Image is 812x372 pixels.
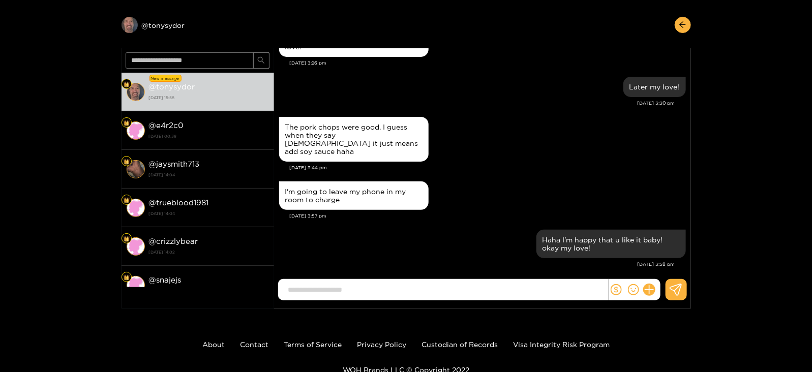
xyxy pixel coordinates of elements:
[253,52,269,69] button: search
[536,230,686,258] div: Oct. 15, 3:58 pm
[279,181,429,210] div: Oct. 15, 3:57 pm
[124,236,130,242] img: Fan Level
[124,197,130,203] img: Fan Level
[149,198,209,207] strong: @ trueblood1981
[149,237,198,245] strong: @ crizzlybear
[675,17,691,33] button: arrow-left
[290,59,686,67] div: [DATE] 3:26 pm
[149,82,195,91] strong: @ tonysydor
[285,123,423,156] div: The pork chops were good. I guess when they say [DEMOGRAPHIC_DATA] it just means add soy sauce haha
[357,340,406,348] a: Privacy Policy
[149,75,182,82] div: New message
[149,170,269,179] strong: [DATE] 14:04
[127,121,145,140] img: conversation
[279,261,675,268] div: [DATE] 3:58 pm
[149,286,269,295] strong: [DATE] 14:01
[240,340,268,348] a: Contact
[290,164,686,171] div: [DATE] 3:44 pm
[679,21,686,29] span: arrow-left
[149,160,200,168] strong: @ jaysmith713
[513,340,610,348] a: Visa Integrity Risk Program
[629,83,680,91] div: Later my love!
[124,81,130,87] img: Fan Level
[422,340,498,348] a: Custodian of Records
[149,275,182,284] strong: @ snajejs
[611,284,622,295] span: dollar
[124,274,130,281] img: Fan Level
[628,284,639,295] span: smile
[122,17,274,33] div: @tonysydor
[149,209,269,218] strong: [DATE] 14:04
[279,117,429,162] div: Oct. 15, 3:44 pm
[257,56,265,65] span: search
[127,199,145,217] img: conversation
[623,77,686,97] div: Oct. 15, 3:30 pm
[149,132,269,141] strong: [DATE] 00:38
[149,247,269,257] strong: [DATE] 14:02
[127,160,145,178] img: conversation
[127,237,145,256] img: conversation
[202,340,225,348] a: About
[127,83,145,101] img: conversation
[285,188,423,204] div: I'm going to leave my phone in my room to charge
[149,93,269,102] strong: [DATE] 15:58
[290,212,686,220] div: [DATE] 3:57 pm
[609,282,624,297] button: dollar
[284,340,342,348] a: Terms of Service
[124,159,130,165] img: Fan Level
[149,121,184,130] strong: @ e4r2c0
[124,120,130,126] img: Fan Level
[127,276,145,294] img: conversation
[279,100,675,107] div: [DATE] 3:30 pm
[543,236,680,252] div: Haha I'm happy that u like it baby! okay my love!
